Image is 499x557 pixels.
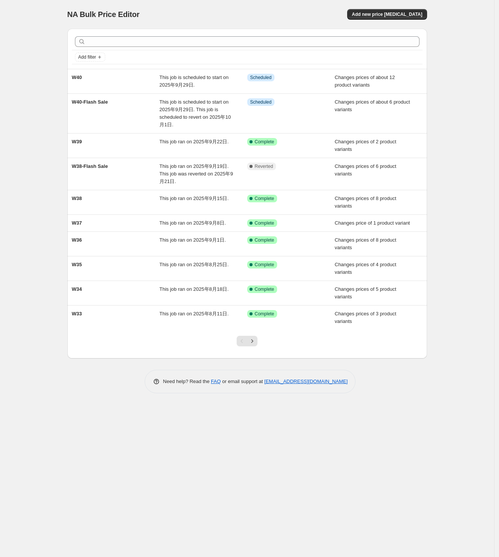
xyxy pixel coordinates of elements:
[335,195,396,209] span: Changes prices of 8 product variants
[159,262,229,267] span: This job ran on 2025年8月25日.
[72,311,82,317] span: W33
[159,163,233,184] span: This job ran on 2025年9月19日. This job was reverted on 2025年9月21日.
[211,379,221,384] a: FAQ
[159,195,229,201] span: This job ran on 2025年9月15日.
[255,195,274,202] span: Complete
[255,220,274,226] span: Complete
[255,311,274,317] span: Complete
[352,11,422,17] span: Add new price [MEDICAL_DATA]
[255,139,274,145] span: Complete
[159,74,229,88] span: This job is scheduled to start on 2025年9月29日.
[163,379,211,384] span: Need help? Read the
[335,74,395,88] span: Changes prices of about 12 product variants
[247,336,257,346] button: Next
[159,286,229,292] span: This job ran on 2025年8月18日.
[335,139,396,152] span: Changes prices of 2 product variants
[72,262,82,267] span: W35
[72,286,82,292] span: W34
[159,311,229,317] span: This job ran on 2025年8月11日.
[335,163,396,177] span: Changes prices of 6 product variants
[335,286,396,299] span: Changes prices of 5 product variants
[72,237,82,243] span: W36
[264,379,348,384] a: [EMAIL_ADDRESS][DOMAIN_NAME]
[250,99,272,105] span: Scheduled
[221,379,264,384] span: or email support at
[159,237,226,243] span: This job ran on 2025年9月1日.
[250,74,272,81] span: Scheduled
[255,163,273,169] span: Reverted
[335,99,410,112] span: Changes prices of about 6 product variants
[347,9,427,20] button: Add new price [MEDICAL_DATA]
[72,220,82,226] span: W37
[72,99,108,105] span: W40-Flash Sale
[72,195,82,201] span: W38
[159,139,229,144] span: This job ran on 2025年9月22日.
[72,139,82,144] span: W39
[335,220,410,226] span: Changes price of 1 product variant
[335,237,396,250] span: Changes prices of 8 product variants
[335,262,396,275] span: Changes prices of 4 product variants
[72,163,108,169] span: W38-Flash Sale
[159,220,226,226] span: This job ran on 2025年9月8日.
[72,74,82,80] span: W40
[67,10,140,19] span: NA Bulk Price Editor
[237,336,257,346] nav: Pagination
[255,262,274,268] span: Complete
[75,53,105,62] button: Add filter
[159,99,231,127] span: This job is scheduled to start on 2025年9月29日. This job is scheduled to revert on 2025年10月1日.
[78,54,96,60] span: Add filter
[255,237,274,243] span: Complete
[335,311,396,324] span: Changes prices of 3 product variants
[255,286,274,292] span: Complete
